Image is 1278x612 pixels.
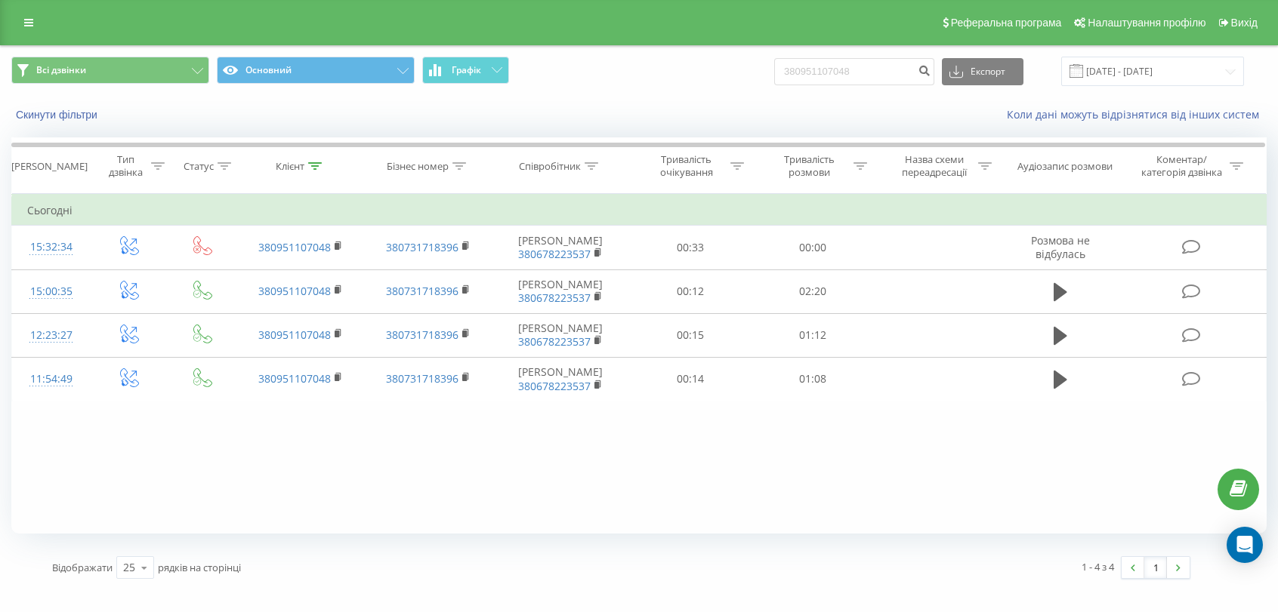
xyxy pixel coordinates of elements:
[386,371,458,386] a: 380731718396
[951,17,1062,29] span: Реферальна програма
[492,357,629,401] td: [PERSON_NAME]
[184,160,214,173] div: Статус
[1231,17,1258,29] span: Вихід
[103,153,147,179] div: Тип дзвінка
[27,277,75,306] div: 15:00:35
[646,153,727,179] div: Тривалість очікування
[1227,527,1263,563] div: Open Intercom Messenger
[942,58,1023,85] button: Експорт
[518,334,591,349] a: 380678223537
[11,57,209,84] button: Всі дзвінки
[452,65,481,75] span: Графік
[123,560,135,575] div: 25
[422,57,509,84] button: Графік
[769,153,850,179] div: Тривалість розмови
[258,284,331,298] a: 380951107048
[258,240,331,254] a: 380951107048
[36,64,86,76] span: Всі дзвінки
[276,160,304,173] div: Клієнт
[1082,559,1114,574] div: 1 - 4 з 4
[629,269,752,313] td: 00:12
[386,328,458,342] a: 380731718396
[386,240,458,254] a: 380731718396
[518,379,591,393] a: 380678223537
[894,153,974,179] div: Назва схеми переадресації
[629,313,752,357] td: 00:15
[774,58,934,85] input: Пошук за номером
[1138,153,1226,179] div: Коментар/категорія дзвінка
[518,291,591,305] a: 380678223537
[27,364,75,394] div: 11:54:49
[519,160,581,173] div: Співробітник
[492,269,629,313] td: [PERSON_NAME]
[52,561,113,574] span: Відображати
[387,160,449,173] div: Бізнес номер
[518,247,591,261] a: 380678223537
[752,269,874,313] td: 02:20
[752,357,874,401] td: 01:08
[1031,233,1090,261] span: Розмова не відбулась
[492,313,629,357] td: [PERSON_NAME]
[492,226,629,269] td: [PERSON_NAME]
[217,57,415,84] button: Основний
[158,561,241,574] span: рядків на сторінці
[258,328,331,342] a: 380951107048
[27,321,75,350] div: 12:23:27
[11,108,105,121] button: Скинути фільтри
[11,160,88,173] div: [PERSON_NAME]
[258,371,331,386] a: 380951107048
[629,226,752,269] td: 00:33
[629,357,752,401] td: 00:14
[752,313,874,357] td: 01:12
[752,226,874,269] td: 00:00
[1088,17,1205,29] span: Налаштування профілю
[1007,107,1267,121] a: Коли дані можуть відрізнятися вiд інших систем
[12,195,1267,226] td: Сьогодні
[1017,160,1113,173] div: Аудіозапис розмови
[386,284,458,298] a: 380731718396
[27,232,75,262] div: 15:32:34
[1144,557,1167,578] a: 1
